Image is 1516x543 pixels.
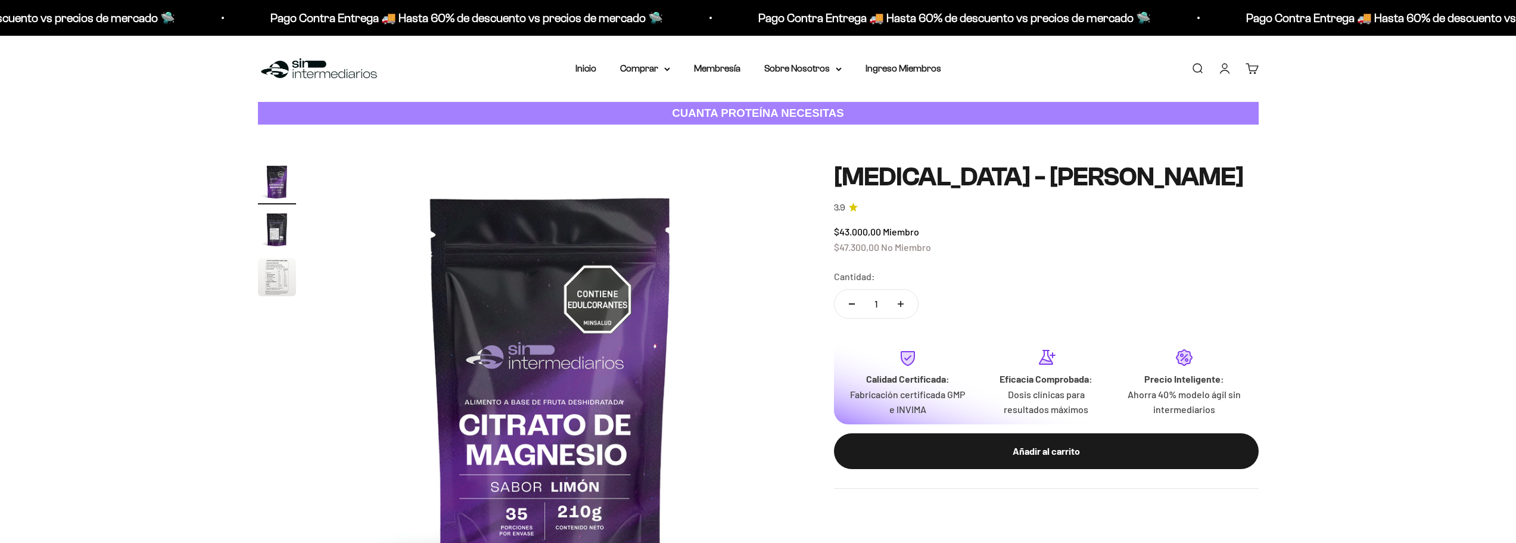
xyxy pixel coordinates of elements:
[834,269,875,284] label: Cantidad:
[575,63,596,73] a: Inicio
[834,201,845,215] span: 3.9
[883,226,919,237] span: Miembro
[881,241,931,253] span: No Miembro
[834,163,1259,191] h1: [MEDICAL_DATA] - [PERSON_NAME]
[694,63,740,73] a: Membresía
[858,443,1235,459] div: Añadir al carrito
[866,63,941,73] a: Ingreso Miembros
[764,61,842,76] summary: Sobre Nosotros
[834,201,1259,215] a: 3.93.9 de 5.0 estrellas
[986,387,1106,417] p: Dosis clínicas para resultados máximos
[258,258,296,300] button: Ir al artículo 3
[1144,373,1224,384] strong: Precio Inteligente:
[1125,387,1244,417] p: Ahorra 40% modelo ágil sin intermediarios
[258,163,296,204] button: Ir al artículo 1
[258,102,1259,125] a: CUANTA PROTEÍNA NECESITAS
[834,433,1259,469] button: Añadir al carrito
[258,210,296,249] img: Citrato de Magnesio - Sabor Limón
[258,258,296,296] img: Citrato de Magnesio - Sabor Limón
[258,163,296,201] img: Citrato de Magnesio - Sabor Limón
[620,61,670,76] summary: Comprar
[866,373,950,384] strong: Calidad Certificada:
[258,210,296,252] button: Ir al artículo 2
[265,8,658,27] p: Pago Contra Entrega 🚚 Hasta 60% de descuento vs precios de mercado 🛸
[883,290,918,318] button: Aumentar cantidad
[848,387,967,417] p: Fabricación certificada GMP e INVIMA
[835,290,869,318] button: Reducir cantidad
[672,107,844,119] strong: CUANTA PROTEÍNA NECESITAS
[834,226,881,237] span: $43.000,00
[1000,373,1092,384] strong: Eficacia Comprobada:
[753,8,1145,27] p: Pago Contra Entrega 🚚 Hasta 60% de descuento vs precios de mercado 🛸
[834,241,879,253] span: $47.300,00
